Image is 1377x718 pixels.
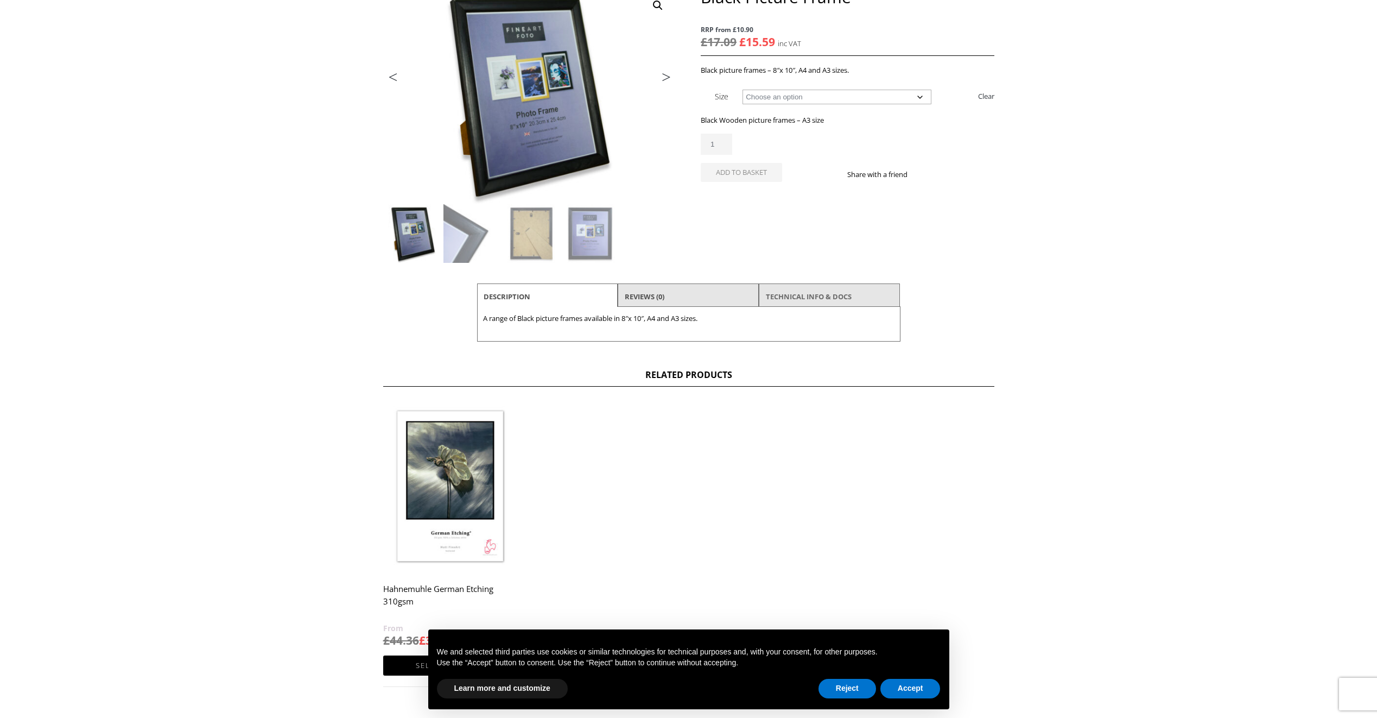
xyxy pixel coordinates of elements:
bdi: 36.39 [419,633,455,648]
span: £ [701,34,707,49]
h2: Related products [383,369,994,387]
bdi: 15.59 [739,34,775,49]
h2: Hahnemuhle German Etching 310gsm [383,578,518,622]
img: twitter sharing button [934,170,942,179]
img: Black Picture Frame - Image 2 [443,204,502,263]
a: TECHNICAL INFO & DOCS [766,287,852,306]
p: Use the “Accept” button to consent. Use the “Reject” button to continue without accepting. [437,658,941,669]
button: Add to basket [701,163,782,182]
button: Learn more and customize [437,679,568,698]
div: Notice [420,621,958,718]
bdi: 44.36 [383,633,419,648]
a: Clear options [978,87,994,105]
img: facebook sharing button [921,170,929,179]
img: Black Picture Frame - Image 3 [503,204,562,263]
span: £ [419,633,426,648]
span: RRP from £10.90 [701,23,994,36]
bdi: 17.09 [701,34,737,49]
label: Size [715,91,728,102]
p: Share with a friend [847,168,921,181]
a: Description [484,287,530,306]
img: Black Picture Frame - Image 4 [563,204,621,263]
img: Black Picture Frame [384,204,442,263]
span: £ [739,34,746,49]
p: We and selected third parties use cookies or similar technologies for technical purposes and, wit... [437,647,941,658]
p: A range of Black picture frames available in 8″x 10″, A4 and A3 sizes. [483,312,894,325]
a: Select options for “Hahnemuhle German Etching 310gsm” [383,656,518,676]
input: Product quantity [701,134,732,155]
button: Accept [880,679,941,698]
img: Hahnemuhle German Etching 310gsm [383,403,518,571]
a: Reviews (0) [625,287,664,306]
p: Black picture frames – 8″x 10″, A4 and A3 sizes. [701,64,994,77]
p: Black Wooden picture frames – A3 size [701,114,994,127]
img: email sharing button [947,170,955,179]
span: £ [383,633,390,648]
button: Reject [818,679,876,698]
a: Hahnemuhle German Etching 310gsm £44.36£36.39 [383,403,518,648]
